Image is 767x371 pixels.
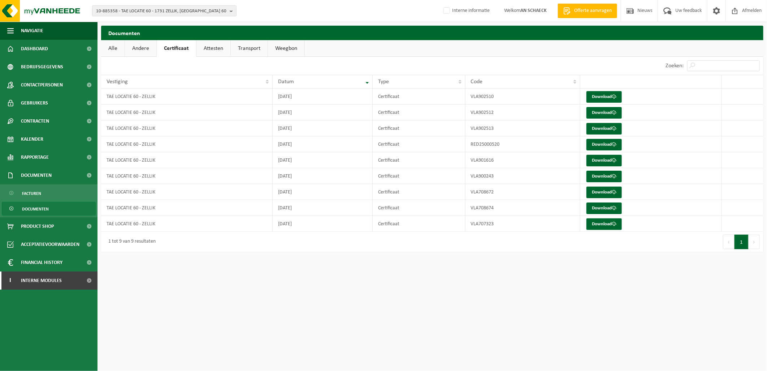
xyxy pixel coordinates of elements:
span: Facturen [22,187,41,200]
td: [DATE] [273,184,373,200]
td: [DATE] [273,105,373,120]
td: Certificaat [373,200,465,216]
a: Download [586,155,622,166]
a: Offerte aanvragen [558,4,617,18]
a: Download [586,139,622,150]
a: Andere [125,40,156,57]
a: Weegbon [268,40,304,57]
td: VLA708672 [465,184,581,200]
a: Download [586,171,622,182]
button: 1 [734,235,749,249]
span: Contracten [21,112,49,130]
span: Gebruikers [21,94,48,112]
span: Product Shop [21,217,54,235]
a: Download [586,107,622,119]
button: Previous [723,235,734,249]
span: Financial History [21,253,62,272]
td: [DATE] [273,200,373,216]
span: Datum [278,79,294,85]
span: Dashboard [21,40,48,58]
td: TAE LOCATIE 60 - ZELLIK [101,184,273,200]
td: RED25000520 [465,136,581,152]
td: [DATE] [273,136,373,152]
td: Certificaat [373,152,465,168]
td: TAE LOCATIE 60 - ZELLIK [101,200,273,216]
td: VLA902512 [465,105,581,120]
a: Download [586,91,622,103]
td: Certificaat [373,216,465,232]
span: Code [471,79,483,85]
td: [DATE] [273,120,373,136]
span: Navigatie [21,22,43,40]
td: [DATE] [273,216,373,232]
span: Offerte aanvragen [572,7,614,14]
td: TAE LOCATIE 60 - ZELLIK [101,152,273,168]
span: Documenten [22,202,49,216]
h2: Documenten [101,26,763,40]
span: Interne modules [21,272,62,290]
td: Certificaat [373,168,465,184]
a: Download [586,187,622,198]
a: Facturen [2,186,96,200]
a: Alle [101,40,125,57]
a: Download [586,218,622,230]
td: VLA708674 [465,200,581,216]
a: Attesten [196,40,230,57]
td: TAE LOCATIE 60 - ZELLIK [101,89,273,105]
span: I [7,272,14,290]
span: Bedrijfsgegevens [21,58,63,76]
label: Interne informatie [442,5,490,16]
td: [DATE] [273,89,373,105]
a: Transport [231,40,268,57]
td: VLA900243 [465,168,581,184]
td: VLA707323 [465,216,581,232]
span: Kalender [21,130,43,148]
span: 10-885358 - TAE LOCATIE 60 - 1731 ZELLIK, [GEOGRAPHIC_DATA] 60 [96,6,227,17]
button: 10-885358 - TAE LOCATIE 60 - 1731 ZELLIK, [GEOGRAPHIC_DATA] 60 [92,5,237,16]
td: Certificaat [373,184,465,200]
span: Acceptatievoorwaarden [21,235,79,253]
td: VLA901616 [465,152,581,168]
td: VLA902513 [465,120,581,136]
span: Vestiging [107,79,128,85]
span: Type [378,79,389,85]
td: Certificaat [373,120,465,136]
td: Certificaat [373,105,465,120]
td: VLA902510 [465,89,581,105]
td: TAE LOCATIE 60 - ZELLIK [101,136,273,152]
strong: AN SCHAECK [520,8,547,13]
a: Download [586,202,622,214]
a: Documenten [2,202,96,216]
span: Documenten [21,166,52,184]
a: Download [586,123,622,135]
div: 1 tot 9 van 9 resultaten [105,235,156,248]
label: Zoeken: [666,63,684,69]
td: [DATE] [273,168,373,184]
td: TAE LOCATIE 60 - ZELLIK [101,168,273,184]
td: Certificaat [373,136,465,152]
td: Certificaat [373,89,465,105]
button: Next [749,235,760,249]
td: TAE LOCATIE 60 - ZELLIK [101,120,273,136]
span: Rapportage [21,148,49,166]
td: TAE LOCATIE 60 - ZELLIK [101,216,273,232]
span: Contactpersonen [21,76,63,94]
td: TAE LOCATIE 60 - ZELLIK [101,105,273,120]
td: [DATE] [273,152,373,168]
a: Certificaat [157,40,196,57]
